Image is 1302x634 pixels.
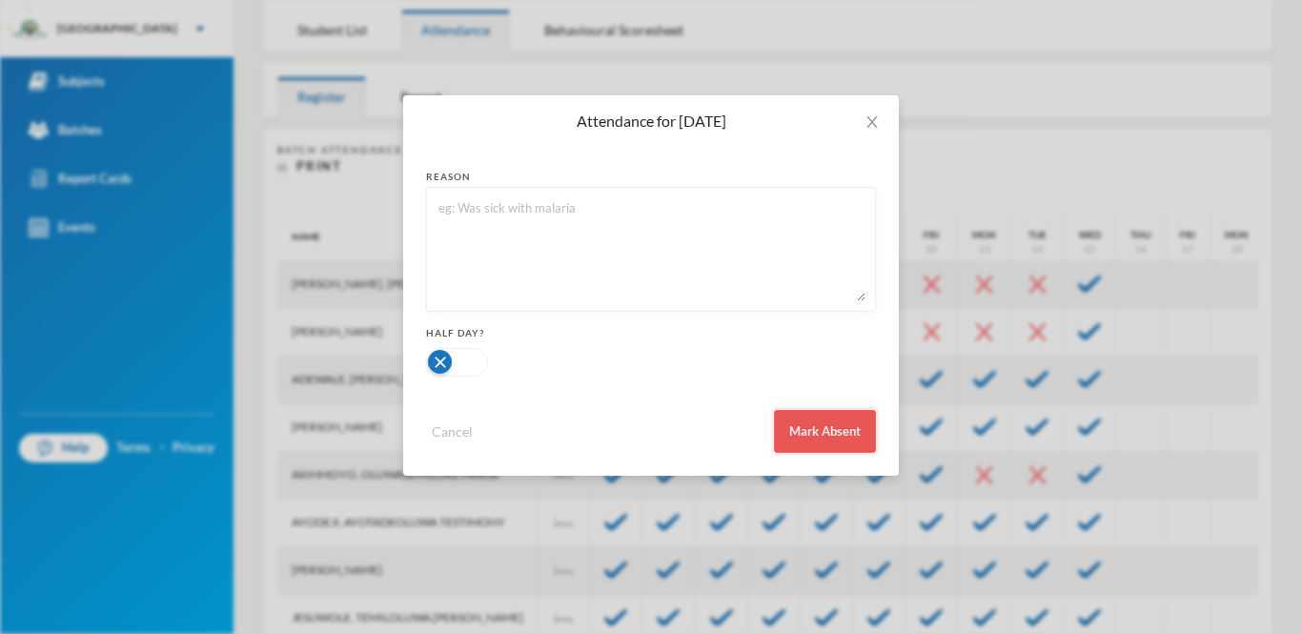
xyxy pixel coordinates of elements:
[426,170,876,184] div: reason
[426,420,478,442] button: Cancel
[845,95,899,149] button: Close
[865,114,880,130] i: icon: close
[774,410,876,453] button: Mark Absent
[426,326,876,340] div: Half Day?
[426,111,876,132] div: Attendance for [DATE]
